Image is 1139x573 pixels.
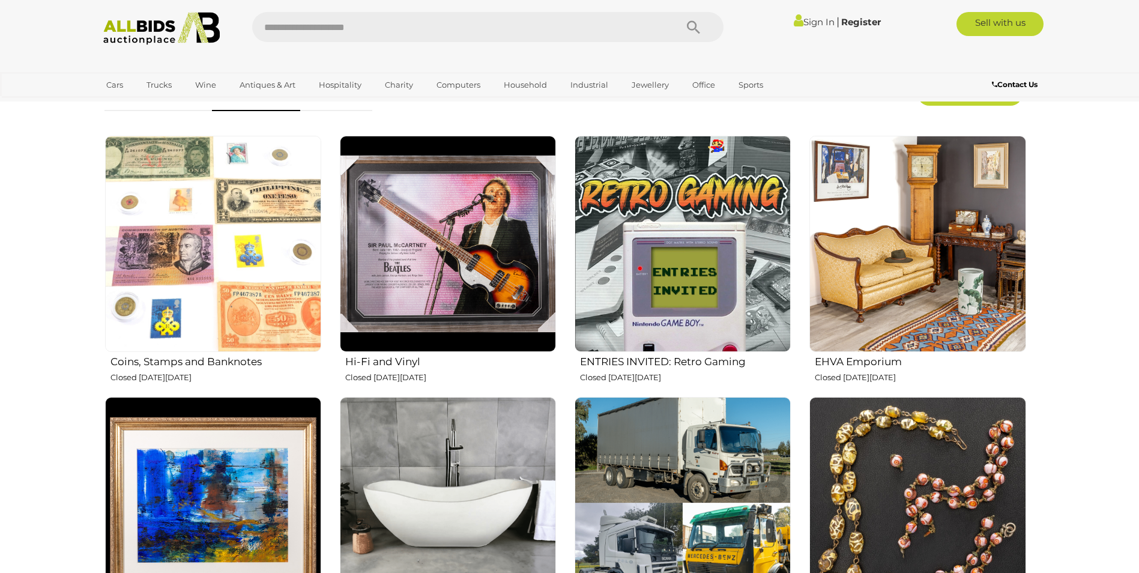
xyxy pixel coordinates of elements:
span: | [836,15,839,28]
a: Office [684,75,723,95]
a: Cars [98,75,131,95]
a: Contact Us [992,78,1041,91]
a: ENTRIES INVITED: Retro Gaming Closed [DATE][DATE] [574,135,791,387]
a: Coins, Stamps and Banknotes Closed [DATE][DATE] [104,135,321,387]
a: Sign In [794,16,835,28]
a: Sports [731,75,771,95]
img: EHVA Emporium [809,136,1026,352]
img: Allbids.com.au [97,12,227,45]
a: [GEOGRAPHIC_DATA] [98,95,199,115]
button: Search [663,12,724,42]
p: Closed [DATE][DATE] [815,371,1026,384]
a: Industrial [563,75,616,95]
p: Closed [DATE][DATE] [345,371,556,384]
h2: Hi-Fi and Vinyl [345,353,556,368]
h2: EHVA Emporium [815,353,1026,368]
a: Sell with us [956,12,1044,36]
a: Hi-Fi and Vinyl Closed [DATE][DATE] [339,135,556,387]
a: Trucks [139,75,180,95]
p: Closed [DATE][DATE] [580,371,791,384]
a: EHVA Emporium Closed [DATE][DATE] [809,135,1026,387]
a: Computers [429,75,488,95]
img: Coins, Stamps and Banknotes [105,136,321,352]
a: Wine [187,75,224,95]
a: Register [841,16,881,28]
img: ENTRIES INVITED: Retro Gaming [575,136,791,352]
a: Hospitality [311,75,369,95]
h2: Coins, Stamps and Banknotes [110,353,321,368]
a: Antiques & Art [232,75,303,95]
a: Household [496,75,555,95]
b: Contact Us [992,80,1038,89]
p: Closed [DATE][DATE] [110,371,321,384]
h2: ENTRIES INVITED: Retro Gaming [580,353,791,368]
a: Charity [377,75,421,95]
a: Jewellery [624,75,677,95]
img: Hi-Fi and Vinyl [340,136,556,352]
